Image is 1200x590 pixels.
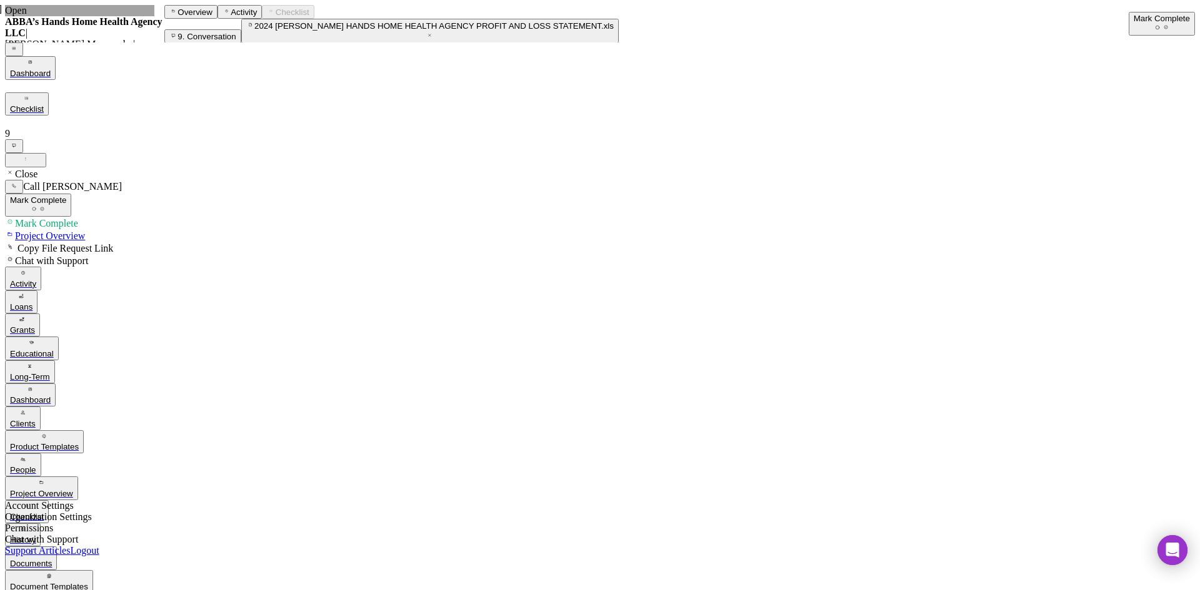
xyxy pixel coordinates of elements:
button: Checklist [5,92,49,116]
div: Educational [10,349,54,358]
button: Documents [5,546,57,569]
div: People [10,465,36,474]
div: Permissions [5,523,99,534]
button: Grants [5,313,40,337]
label: Checklist [276,7,309,17]
div: Open [5,5,154,16]
button: Product Templates [5,430,84,453]
div: Chat with Support [5,254,1195,267]
div: [PERSON_NAME] Munyambo | [5,39,164,50]
div: Long-Term [10,372,50,381]
div: Copy File Request Link [5,242,1195,254]
div: Checklist [10,104,44,114]
a: People [5,453,1195,476]
a: Grants [5,313,1195,337]
label: Overview [177,7,212,17]
button: 2024 [PERSON_NAME] HANDS HOME HEALTH AGENCY PROFIT AND LOSS STATEMENT.xls [241,19,619,43]
div: Mark Complete [1134,14,1190,23]
a: Documents [5,546,1195,569]
button: Educational [5,337,59,360]
button: Checklist [262,5,314,19]
a: Project Overview [5,476,1195,499]
button: Dashboard [5,383,56,406]
div: 9 [5,128,1195,139]
button: Mark Complete [1129,12,1195,35]
a: Product Templates [5,430,1195,453]
div: Product Templates [10,442,79,451]
button: Activity [217,5,262,19]
button: Loans [5,290,37,313]
label: 9. Conversation [177,32,236,41]
a: Clients [5,406,1195,430]
div: Chat with Support [5,534,99,545]
a: Checklist [5,92,1195,116]
div: | [5,16,164,39]
a: Activity [5,267,1195,290]
a: Support Articles [5,545,70,556]
div: Dashboard [10,395,51,405]
div: Loans [10,302,32,312]
div: Mark Complete [5,217,1195,229]
button: Overview [164,5,217,19]
div: Clients [10,419,36,428]
button: Activity [5,267,41,290]
a: Loans [5,290,1195,313]
a: Long-Term [5,360,1195,383]
b: ABBA’s Hands Home Health Agency LLC [5,16,162,38]
div: Dashboard [10,69,51,78]
a: History [5,523,1195,546]
a: Logout [70,545,99,556]
button: Long-Term [5,360,55,383]
div: Grants [10,325,35,335]
a: Dashboard [5,383,1195,406]
div: Activity [10,279,36,288]
button: Dashboard [5,56,56,79]
div: Close [5,167,1195,180]
label: 2024 [PERSON_NAME] HANDS HOME HEALTH AGENCY PROFIT AND LOSS STATEMENT.xls [254,22,614,31]
button: Mark Complete [5,194,71,217]
div: Documents [10,559,52,568]
div: Call [PERSON_NAME] [5,180,1195,194]
div: Organization Settings [5,511,99,523]
div: Mark Complete [10,195,66,205]
div: Account Settings [5,500,99,511]
button: Project Overview [5,476,78,499]
a: Checklist [5,500,1195,523]
div: Project Overview [10,489,73,498]
button: Clients [5,406,41,430]
button: 9. Conversation [164,29,241,43]
a: Dashboard [5,56,1195,79]
a: Educational [5,337,1195,360]
label: Activity [231,7,257,17]
div: Open Intercom Messenger [1157,535,1187,565]
a: Project Overview [5,230,85,241]
button: People [5,453,41,476]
